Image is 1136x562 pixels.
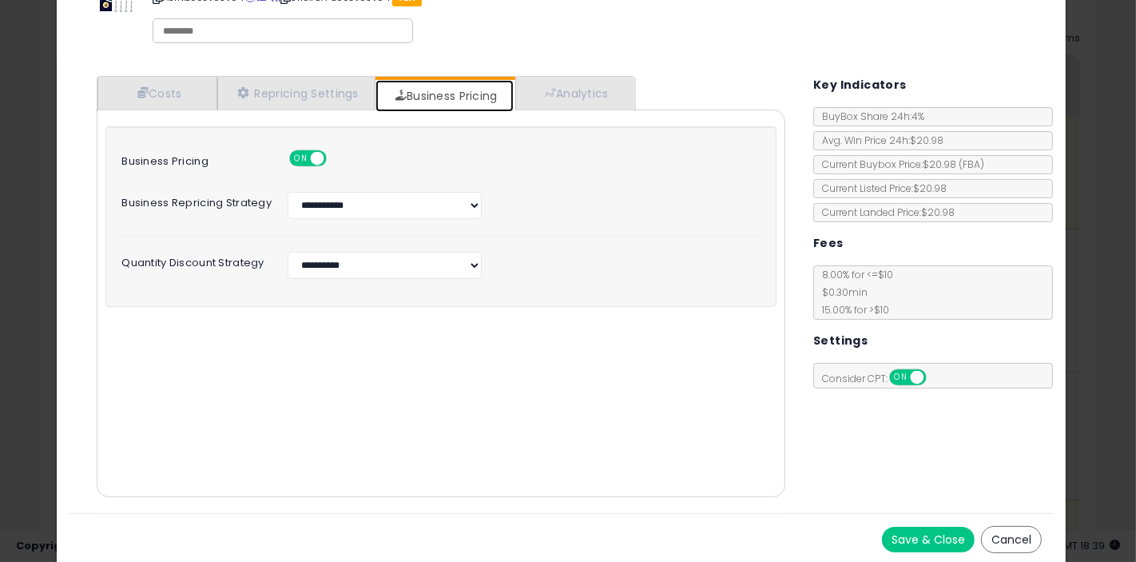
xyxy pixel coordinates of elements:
button: Save & Close [882,527,975,552]
span: BuyBox Share 24h: 4% [814,110,924,123]
a: Analytics [515,77,634,110]
span: ( FBA ) [959,157,984,171]
a: Business Pricing [375,80,514,112]
span: 8.00 % for <= $10 [814,268,893,317]
span: Current Landed Price: $20.98 [814,205,955,219]
a: Repricing Settings [217,77,375,110]
span: OFF [924,371,950,385]
span: ON [891,371,911,385]
a: Costs [97,77,217,110]
span: OFF [324,152,349,165]
span: Current Buybox Price: [814,157,984,171]
label: Quantity Discount Strategy [109,252,275,269]
span: $20.98 [923,157,984,171]
span: Avg. Win Price 24h: $20.98 [814,134,943,147]
span: $0.30 min [814,285,868,299]
span: Current Listed Price: $20.98 [814,181,947,195]
span: 15.00 % for > $10 [814,303,889,317]
label: Business Pricing [109,150,275,167]
h5: Key Indicators [813,75,907,95]
button: Cancel [981,526,1042,553]
h5: Settings [813,331,868,351]
h5: Fees [813,233,844,253]
label: Business Repricing Strategy [109,192,275,209]
span: Consider CPT: [814,372,947,385]
span: ON [291,152,311,165]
